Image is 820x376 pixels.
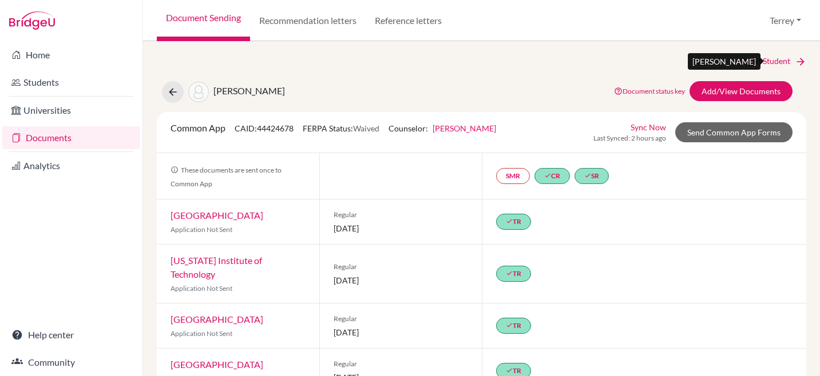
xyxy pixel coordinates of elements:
a: Next Student [744,55,806,67]
span: Application Not Sent [171,284,232,293]
a: Help center [2,323,140,346]
img: Bridge-U [9,11,55,30]
span: Regular [334,262,468,272]
span: FERPA Status: [303,123,379,133]
i: done [506,218,513,225]
a: Documents [2,126,140,149]
span: Common App [171,122,225,133]
a: doneTR [496,266,531,282]
a: SMR [496,168,530,184]
a: Sync Now [631,121,666,133]
a: [GEOGRAPHIC_DATA] [171,359,263,370]
div: [PERSON_NAME] [688,53,760,70]
span: [DATE] [334,326,468,338]
span: Last Synced: 2 hours ago [593,133,666,143]
span: Waived [353,123,379,133]
i: done [584,172,591,179]
i: done [506,367,513,374]
a: [PERSON_NAME] [433,123,496,133]
a: Community [2,351,140,374]
span: Regular [334,210,468,220]
a: Home [2,43,140,66]
span: Regular [334,314,468,324]
span: These documents are sent once to Common App [171,166,282,188]
a: Universities [2,99,140,122]
i: done [506,270,513,277]
span: Application Not Sent [171,225,232,234]
a: doneCR [534,168,570,184]
a: doneTR [496,318,531,334]
a: doneSR [575,168,609,184]
i: done [544,172,551,179]
a: Analytics [2,154,140,177]
a: [GEOGRAPHIC_DATA] [171,314,263,325]
a: Document status key [614,87,685,95]
span: [DATE] [334,274,468,286]
a: [GEOGRAPHIC_DATA] [171,210,263,221]
a: Send Common App Forms [675,122,793,142]
span: CAID: 44424678 [235,123,294,133]
span: [PERSON_NAME] [213,85,285,96]
a: Add/View Documents [690,81,793,101]
a: Students [2,71,140,94]
a: [US_STATE] Institute of Technology [171,255,262,279]
span: Counselor: [389,123,496,133]
button: Terrey [764,10,806,31]
span: Regular [334,359,468,369]
span: Application Not Sent [171,329,232,338]
a: doneTR [496,214,531,230]
span: [DATE] [334,222,468,234]
i: done [506,322,513,329]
